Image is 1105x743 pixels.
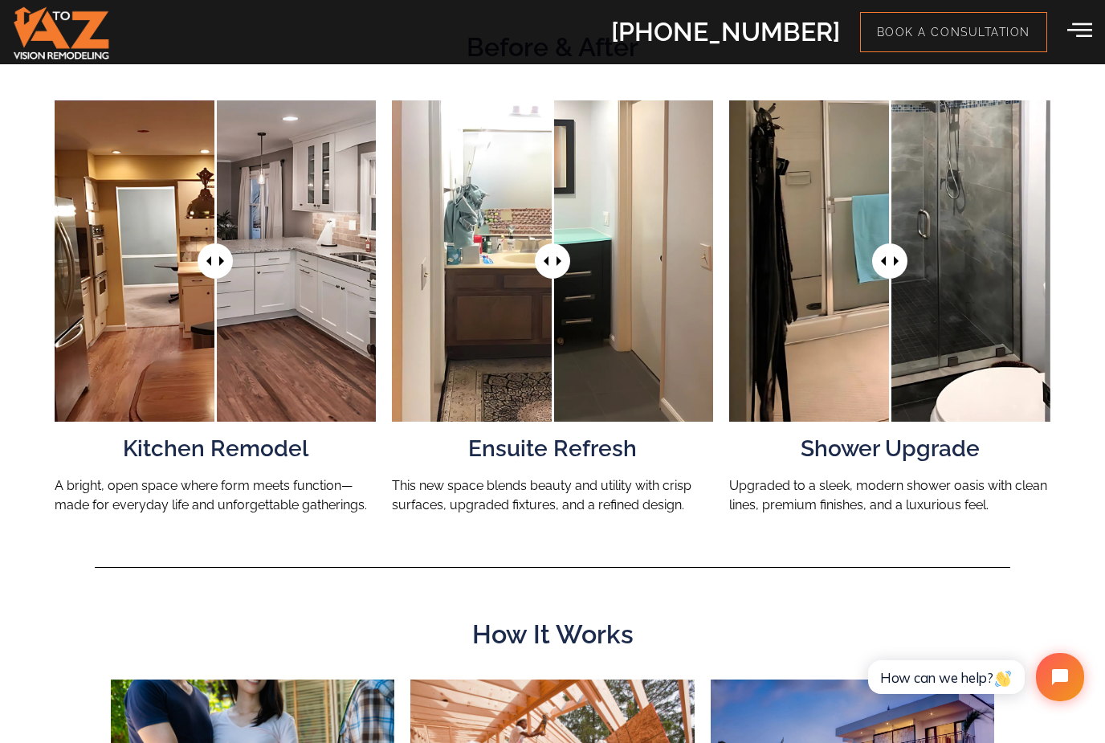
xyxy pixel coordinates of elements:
h2: A bright, open space where form meets function—made for everyday life and unforgettable gatherings. [55,476,376,515]
h2: How It Works [95,622,1010,647]
a: Book a Consultation [860,12,1047,52]
h2: Upgraded to a sleek, modern shower oasis with clean lines, premium finishes, and a luxurious feel. [729,476,1050,515]
h2: This new space blends beauty and utility with crisp surfaces, upgraded fixtures, and a refined de... [392,476,713,515]
span: Book a Consultation [877,25,1030,39]
iframe: Tidio Chat [851,639,1098,715]
a: [PHONE_NUMBER] [611,17,840,47]
h3: Shower Upgrade [729,438,1050,460]
h3: Ensuite Refresh [392,438,713,460]
h3: Kitchen Remodel [55,438,376,460]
